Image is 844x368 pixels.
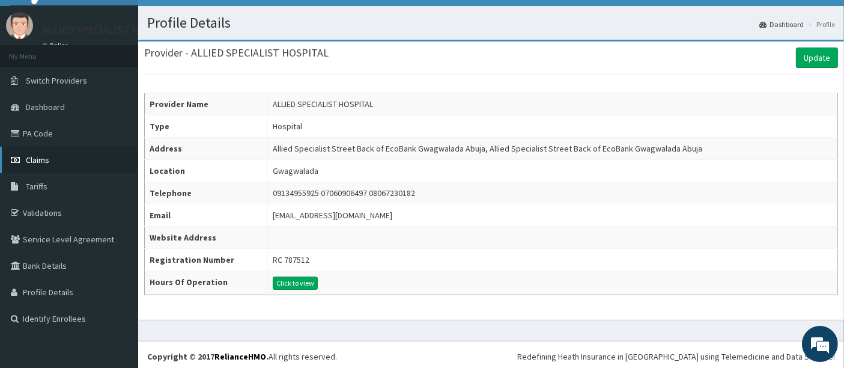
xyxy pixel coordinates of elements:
th: Location [145,160,268,182]
span: Tariffs [26,181,47,192]
li: Profile [805,19,835,29]
strong: Copyright © 2017 . [147,351,269,362]
h1: Profile Details [147,15,835,31]
th: Provider Name [145,93,268,115]
div: ALLIED SPECIALIST HOSPITAL [273,98,373,110]
button: Click to view [273,277,318,290]
a: Online [42,41,71,50]
th: Email [145,204,268,227]
img: User Image [6,12,33,39]
div: Gwagwalada [273,165,318,177]
img: d_794563401_company_1708531726252_794563401 [22,60,49,90]
a: RelianceHMO [214,351,266,362]
th: Type [145,115,268,138]
th: Telephone [145,182,268,204]
th: Registration Number [145,249,268,271]
p: ALLIED SPECIALIST HOSPITAL [42,25,179,35]
h3: Provider - ALLIED SPECIALIST HOSPITAL [144,48,329,58]
div: Allied Specialist Street Back of EcoBank Gwagwalada Abuja, Allied Specialist Street Back of EcoBa... [273,143,702,155]
div: Minimize live chat window [197,6,226,35]
div: Chat with us now [62,67,202,83]
span: Dashboard [26,102,65,112]
th: Website Address [145,227,268,249]
a: Update [796,48,838,68]
div: 09134955925 07060906497 08067230182 [273,187,415,199]
span: We're online! [70,108,166,230]
div: RC 787512 [273,254,309,266]
a: Dashboard [759,19,804,29]
div: Hospital [273,120,302,132]
div: [EMAIL_ADDRESS][DOMAIN_NAME] [273,209,392,221]
div: Redefining Heath Insurance in [GEOGRAPHIC_DATA] using Telemedicine and Data Science! [517,351,835,363]
textarea: Type your message and hit 'Enter' [6,242,229,284]
th: Hours Of Operation [145,271,268,295]
span: Switch Providers [26,75,87,86]
th: Address [145,138,268,160]
span: Claims [26,155,49,165]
